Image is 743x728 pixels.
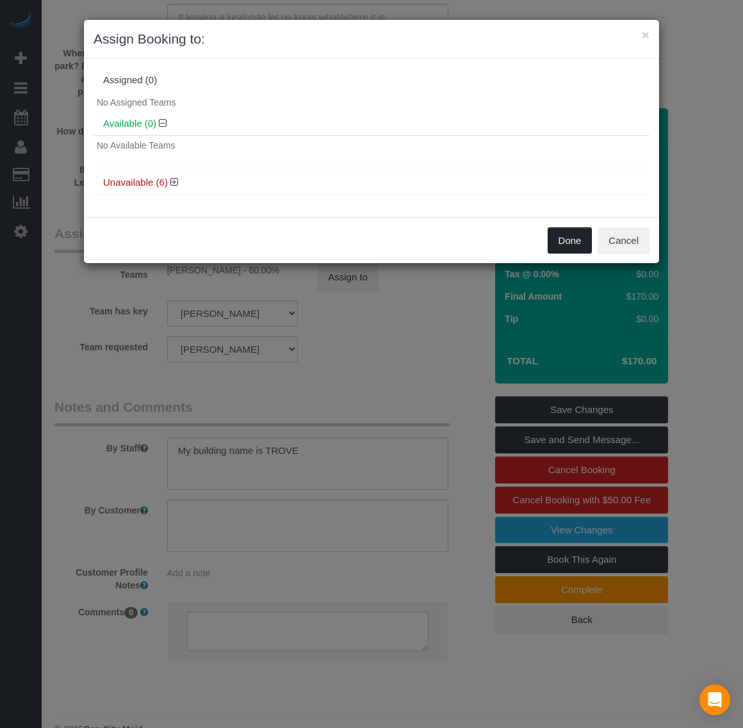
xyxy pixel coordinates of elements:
[103,177,640,188] h4: Unavailable (6)
[699,684,730,715] div: Open Intercom Messenger
[642,28,649,42] button: ×
[103,118,640,129] h4: Available (0)
[103,75,640,86] div: Assigned (0)
[598,227,649,254] button: Cancel
[97,140,175,150] span: No Available Teams
[94,29,649,49] h3: Assign Booking to:
[97,97,176,108] span: No Assigned Teams
[548,227,592,254] button: Done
